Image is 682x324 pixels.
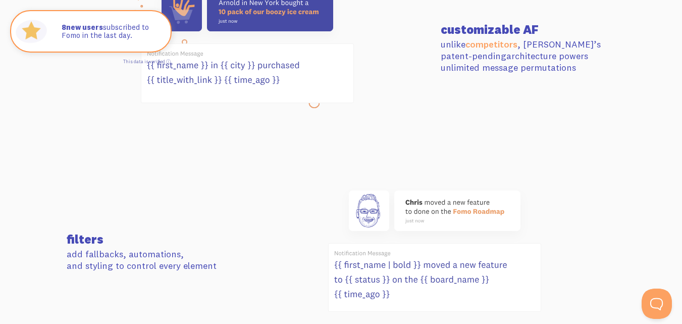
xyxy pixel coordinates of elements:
[465,38,517,50] a: competitors
[441,23,615,35] h3: customizable AF
[123,59,171,64] a: This data is verified ⓘ
[62,23,66,32] span: 8
[62,23,161,40] p: subscribed to Fomo in the last day.
[642,289,672,319] iframe: Help Scout Beacon - Open
[13,13,49,50] img: Fomo
[67,248,241,272] p: add fallbacks, automations, and styling to control every element
[67,233,241,245] h3: filters
[62,22,103,32] strong: new users
[441,38,615,74] p: unlike , [PERSON_NAME]’s patent-pending architecture powers unlimited message permutations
